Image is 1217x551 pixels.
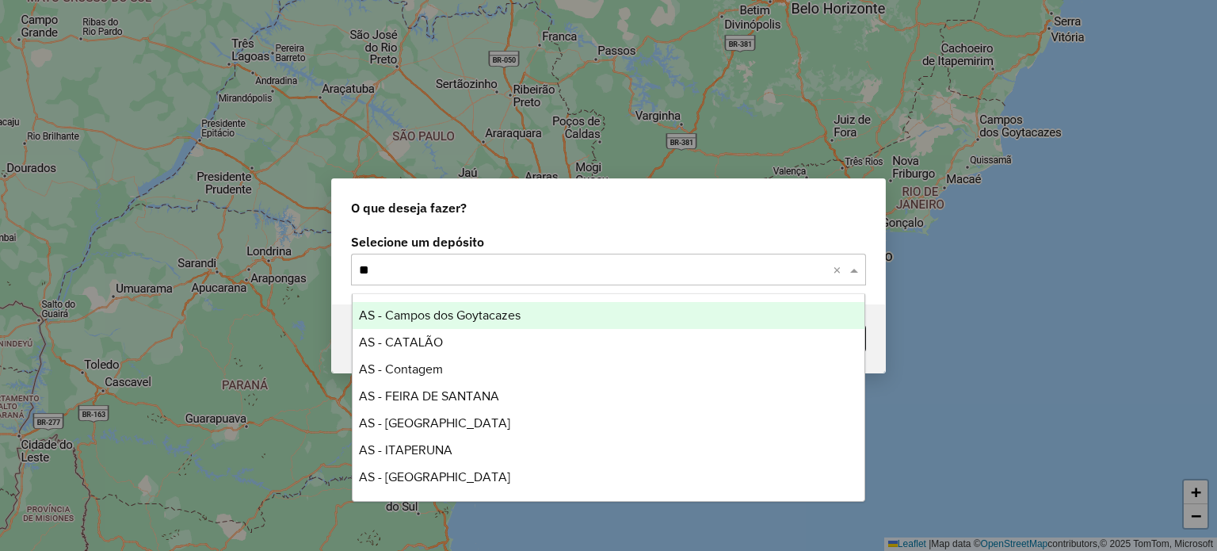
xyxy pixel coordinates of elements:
span: O que deseja fazer? [351,198,467,217]
span: AS - FEIRA DE SANTANA [359,389,499,403]
span: Clear all [833,260,846,279]
span: AS - Campos dos Goytacazes [359,308,521,322]
span: AS - [GEOGRAPHIC_DATA] [359,416,510,430]
label: Selecione um depósito [351,232,866,251]
span: AS - Contagem [359,362,443,376]
span: AS - [GEOGRAPHIC_DATA] [359,470,510,484]
ng-dropdown-panel: Options list [352,293,866,502]
span: AS - CATALÃO [359,335,443,349]
span: AS - ITAPERUNA [359,443,452,457]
